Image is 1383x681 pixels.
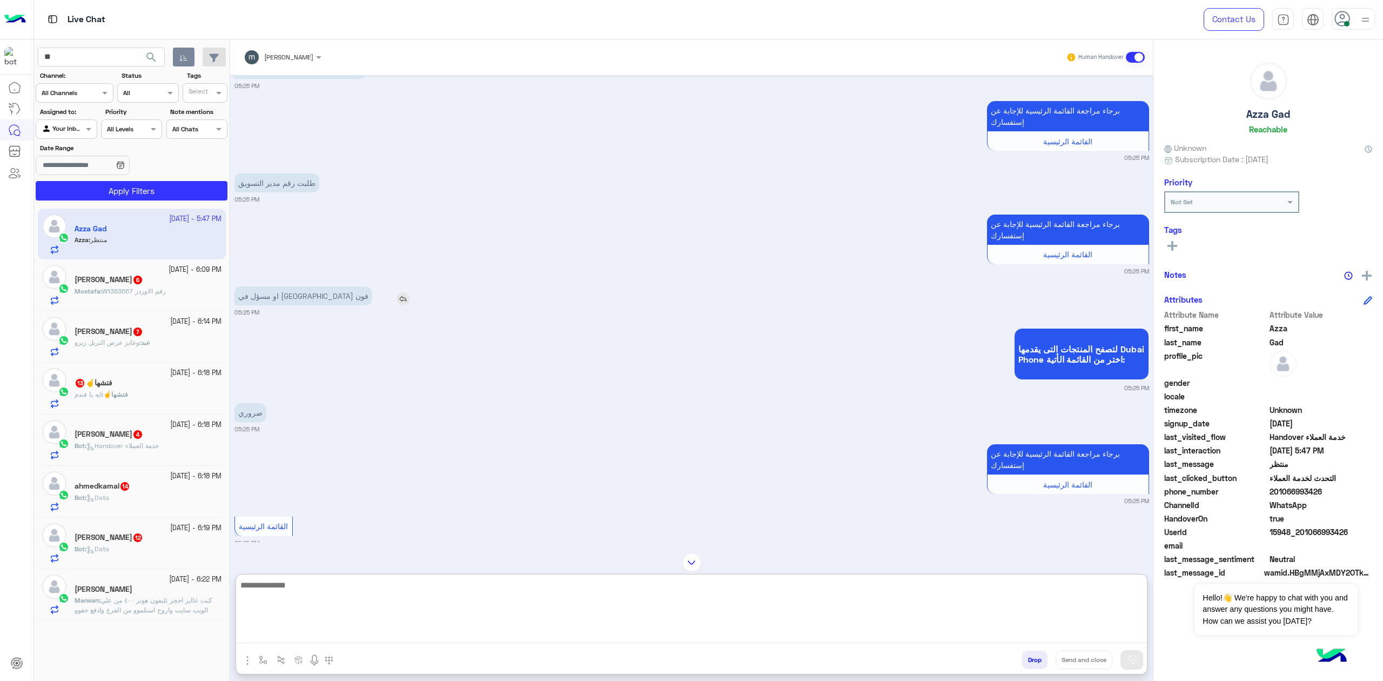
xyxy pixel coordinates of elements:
[133,328,142,336] span: 7
[133,430,142,439] span: 4
[75,533,143,542] h5: ابو ياسين
[145,51,158,64] span: search
[1270,377,1373,389] span: null
[1164,377,1267,389] span: gender
[290,651,308,669] button: create order
[1270,486,1373,497] span: 201066993426
[272,651,290,669] button: Trigger scenario
[241,654,254,667] img: send attachment
[1270,526,1373,538] span: 15948_201066993426
[40,107,96,117] label: Assigned to:
[1164,567,1262,578] span: last_message_id
[1126,655,1137,665] img: send message
[1307,14,1319,26] img: tab
[75,442,86,450] b: :
[1018,344,1145,364] span: لتصفح المنتجات التى يقدمها Dubai Phone اختر من القائمة الأتية:
[86,545,109,553] span: Data
[75,545,86,553] b: :
[75,596,213,633] span: كنت عاايز احجز تليفون هونر ٤٠٠ من علي الويب سايت واروح استلموو من الفرع وادفع حقوو اونلاين عاادي ...
[1164,225,1372,235] h6: Tags
[75,338,139,346] span: وعايز عرض التربل زيرو
[1270,350,1297,377] img: defaultAdmin.png
[42,523,66,548] img: defaultAdmin.png
[40,143,161,153] label: Date Range
[1022,651,1048,669] button: Drop
[133,533,142,542] span: 12
[75,545,85,553] span: Bot
[102,390,128,398] b: :
[1164,295,1203,304] h6: Attributes
[234,82,259,90] small: 05:25 PM
[234,195,259,204] small: 05:25 PM
[1270,499,1373,511] span: 2
[1270,553,1373,565] span: 0
[234,425,259,433] small: 05:25 PM
[42,265,66,289] img: defaultAdmin.png
[1056,651,1112,669] button: Send and close
[234,403,266,422] p: 13/10/2025, 5:25 PM
[234,308,259,317] small: 05:25 PM
[294,656,303,664] img: create order
[1270,513,1373,524] span: true
[1164,513,1267,524] span: HandoverOn
[42,575,66,599] img: defaultAdmin.png
[1250,63,1287,99] img: defaultAdmin.png
[122,71,177,81] label: Status
[1270,337,1373,348] span: Gad
[187,86,208,99] div: Select
[1246,108,1290,121] h5: Azza Gad
[397,292,409,305] img: reply
[75,442,85,450] span: Bot
[36,181,227,201] button: Apply Filters
[58,593,69,604] img: WhatsApp
[1164,472,1267,484] span: last_clicked_button
[254,651,272,669] button: select flow
[68,12,105,27] p: Live Chat
[1164,350,1267,375] span: profile_pic
[120,482,129,491] span: 14
[1124,267,1149,276] small: 05:25 PM
[42,471,66,496] img: defaultAdmin.png
[42,317,66,341] img: defaultAdmin.png
[102,287,166,295] span: W1383667 رقم الاوردر
[1164,445,1267,456] span: last_interaction
[1270,309,1373,321] span: Attribute Value
[169,265,221,275] small: [DATE] - 6:09 PM
[308,654,321,667] img: send voice note
[1164,431,1267,443] span: last_visited_flow
[86,442,159,450] span: Handover خدمة العملاء
[1249,124,1287,134] h6: Reachable
[1164,458,1267,470] span: last_message
[259,656,267,664] img: select flow
[75,275,143,284] h5: Mostafa Elewa
[86,493,109,502] span: Data
[75,287,102,295] b: :
[75,390,102,398] span: ايه يا فندم
[1043,480,1092,489] span: القائمة الرئيسية
[58,490,69,500] img: WhatsApp
[1270,404,1373,416] span: Unknown
[141,338,150,346] span: عبد
[4,47,24,66] img: 1403182699927242
[1164,499,1267,511] span: ChannelId
[1164,526,1267,538] span: UserId
[133,276,142,284] span: 6
[1204,8,1264,31] a: Contact Us
[76,379,84,388] span: 13
[1164,418,1267,429] span: signup_date
[234,173,319,192] p: 13/10/2025, 5:25 PM
[75,287,100,295] span: Mostafa
[42,368,66,392] img: defaultAdmin.png
[1270,391,1373,402] span: null
[987,215,1149,245] p: 13/10/2025, 5:25 PM
[1171,198,1193,206] b: Not Set
[234,286,372,305] p: 13/10/2025, 5:25 PM
[169,575,221,585] small: [DATE] - 6:22 PM
[1362,271,1372,281] img: add
[1313,638,1351,676] img: hulul-logo.png
[325,656,333,665] img: make a call
[170,471,221,482] small: [DATE] - 6:18 PM
[138,48,165,71] button: search
[1124,153,1149,162] small: 05:25 PM
[75,378,112,388] h5: فتشها☝️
